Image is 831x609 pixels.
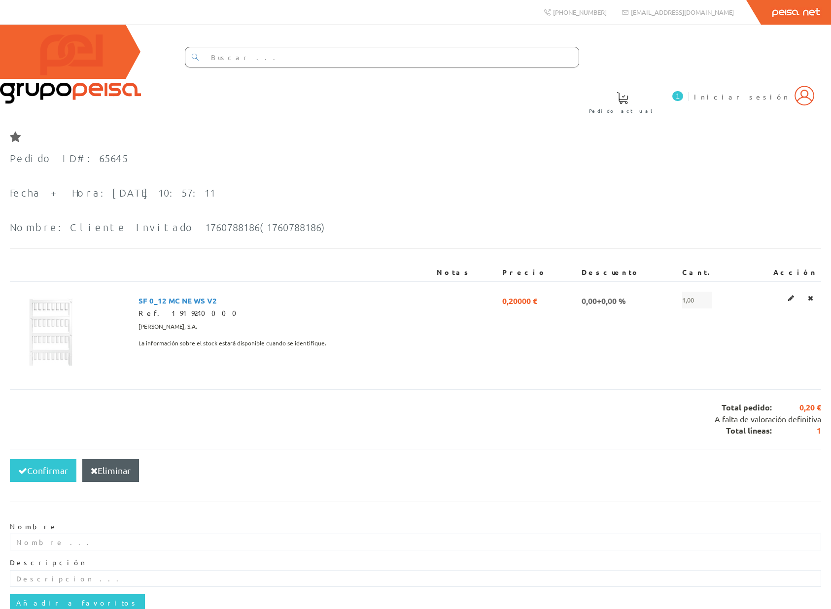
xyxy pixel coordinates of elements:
[715,414,821,424] span: A falta de valoración definitiva
[678,264,742,281] th: Cant.
[138,318,197,335] span: [PERSON_NAME], S.A.
[205,47,579,67] input: Buscar ...
[772,425,821,437] span: 1
[14,292,88,366] img: Foto artículo SF 0_12 MC NE WS V2 (150x150)
[99,152,128,164] span: 65645
[10,570,821,587] input: Descripcion ...
[70,221,329,233] span: Cliente Invitado 1760788186(1760788186)
[82,459,139,482] button: Eliminar
[112,187,215,199] span: [DATE] 10:57:11
[10,221,329,234] p: Nombre:
[10,389,821,449] div: Total pedido: Total líneas:
[10,522,58,532] label: Nombre
[785,292,797,304] a: Editar
[582,292,626,308] span: 0,00+0,00 %
[433,264,498,281] th: Notas
[502,292,537,308] span: 0,20000 €
[589,106,656,116] span: Pedido actual
[672,91,683,101] span: 1
[10,187,329,199] p: Fecha + Hora:
[10,152,329,165] p: Pedido ID#:
[138,292,217,308] span: SF 0_12 MC NE WS V2
[805,292,816,304] a: Eliminar
[138,335,326,352] span: La información sobre el stock estará disponible cuando se identifique.
[694,92,790,101] span: Iniciar sesión
[578,264,678,281] th: Descuento
[579,84,686,120] a: 1 Pedido actual
[553,8,607,16] span: [PHONE_NUMBER]
[694,84,814,93] a: Iniciar sesión
[10,459,76,482] button: Confirmar
[631,8,734,16] span: [EMAIL_ADDRESS][DOMAIN_NAME]
[772,402,821,413] span: 0,20 €
[682,292,712,308] span: 1,00
[498,264,578,281] th: Precio
[138,308,429,318] div: Ref. 1919240000
[10,558,87,568] label: Descripción
[742,264,821,281] th: Acción
[10,534,821,550] input: Nombre ...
